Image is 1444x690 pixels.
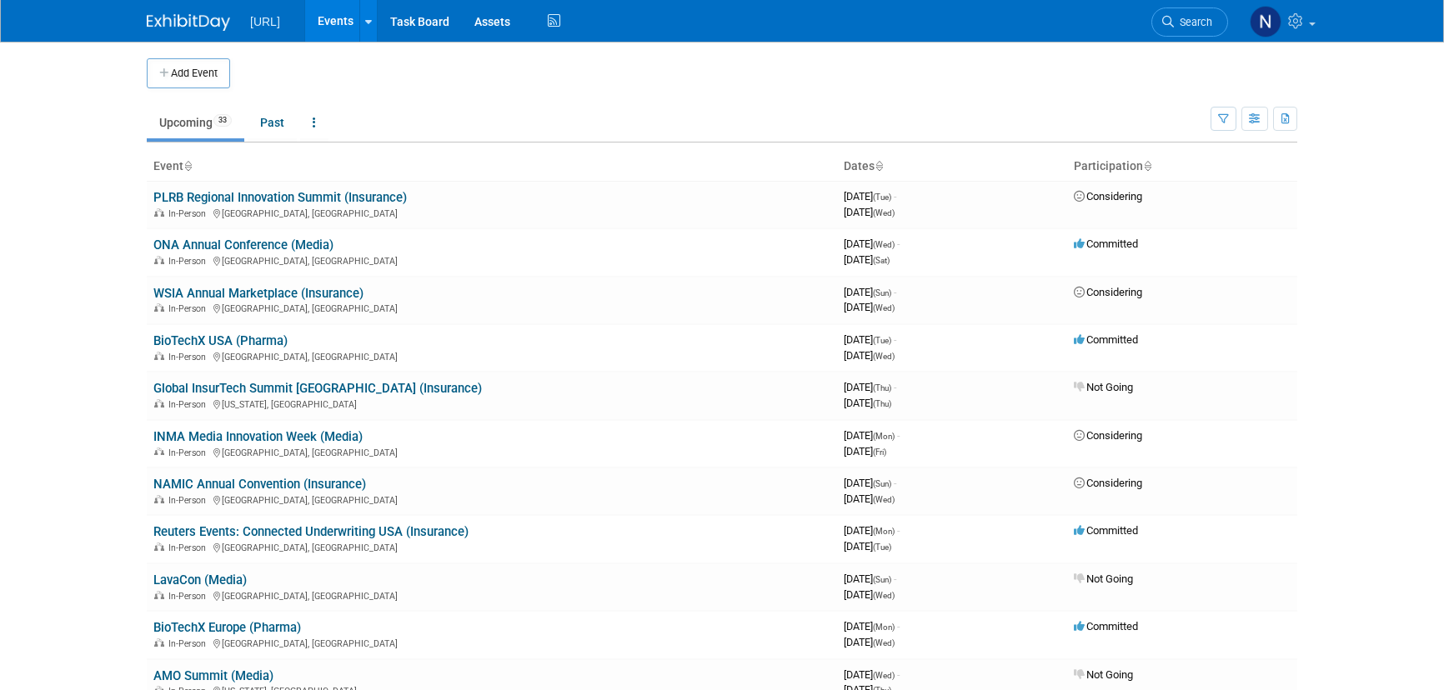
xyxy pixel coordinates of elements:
button: Add Event [147,58,230,88]
span: - [897,524,900,537]
span: [DATE] [844,588,895,601]
img: In-Person Event [154,399,164,407]
span: Considering [1074,190,1142,202]
span: In-Person [168,352,211,362]
span: Considering [1074,429,1142,442]
span: [URL] [250,15,280,28]
span: - [894,477,896,489]
img: Noah Paaymans [1250,6,1281,37]
a: PLRB Regional Innovation Summit (Insurance) [153,190,407,205]
a: BioTechX Europe (Pharma) [153,620,301,635]
span: (Fri) [873,447,886,457]
span: [DATE] [844,572,896,585]
span: In-Person [168,542,211,553]
span: (Wed) [873,303,895,312]
th: Event [147,152,837,181]
span: [DATE] [844,237,900,250]
span: - [897,429,900,442]
div: [GEOGRAPHIC_DATA], [GEOGRAPHIC_DATA] [153,492,830,506]
span: - [897,668,900,681]
span: [DATE] [844,477,896,489]
span: [DATE] [844,333,896,346]
span: (Sat) [873,256,890,265]
span: Committed [1074,333,1138,346]
span: - [894,572,896,585]
span: [DATE] [844,636,895,648]
span: Not Going [1074,381,1133,393]
a: WSIA Annual Marketplace (Insurance) [153,286,364,301]
div: [GEOGRAPHIC_DATA], [GEOGRAPHIC_DATA] [153,540,830,553]
a: Search [1151,7,1228,37]
span: (Mon) [873,432,895,441]
img: In-Person Event [154,256,164,264]
span: (Wed) [873,638,895,647]
div: [GEOGRAPHIC_DATA], [GEOGRAPHIC_DATA] [153,349,830,362]
span: (Tue) [873,542,891,552]
span: (Tue) [873,192,891,202]
span: [DATE] [844,349,895,362]
a: Sort by Participation Type [1143,159,1151,172]
img: In-Person Event [154,303,164,312]
div: [US_STATE], [GEOGRAPHIC_DATA] [153,397,830,410]
div: [GEOGRAPHIC_DATA], [GEOGRAPHIC_DATA] [153,206,830,219]
span: (Sun) [873,479,891,488]
span: - [894,333,896,346]
img: In-Person Event [154,591,164,599]
span: Not Going [1074,668,1133,681]
span: In-Person [168,495,211,506]
img: ExhibitDay [147,14,230,31]
span: (Wed) [873,240,895,249]
div: [GEOGRAPHIC_DATA], [GEOGRAPHIC_DATA] [153,301,830,314]
span: Considering [1074,286,1142,298]
span: [DATE] [844,301,895,313]
span: (Thu) [873,383,891,392]
a: BioTechX USA (Pharma) [153,333,288,348]
span: - [897,237,900,250]
span: In-Person [168,447,211,458]
span: [DATE] [844,492,895,505]
a: NAMIC Annual Convention (Insurance) [153,477,366,492]
span: (Wed) [873,208,895,217]
span: [DATE] [844,668,900,681]
a: Reuters Events: Connected Underwriting USA (Insurance) [153,524,469,539]
img: In-Person Event [154,495,164,503]
span: (Sun) [873,575,891,584]
span: [DATE] [844,190,896,202]
img: In-Person Event [154,542,164,551]
span: (Tue) [873,336,891,345]
span: [DATE] [844,253,890,266]
span: Not Going [1074,572,1133,585]
span: (Wed) [873,591,895,600]
span: [DATE] [844,445,886,457]
div: [GEOGRAPHIC_DATA], [GEOGRAPHIC_DATA] [153,253,830,267]
a: Sort by Event Name [183,159,192,172]
span: - [897,620,900,632]
span: (Sun) [873,288,891,297]
span: [DATE] [844,397,891,409]
span: (Mon) [873,622,895,632]
a: Global InsurTech Summit [GEOGRAPHIC_DATA] (Insurance) [153,381,482,396]
span: Committed [1074,237,1138,250]
span: [DATE] [844,540,891,552]
span: [DATE] [844,524,900,537]
a: AMO Summit (Media) [153,668,273,683]
span: Committed [1074,524,1138,537]
div: [GEOGRAPHIC_DATA], [GEOGRAPHIC_DATA] [153,588,830,602]
span: Search [1174,16,1212,28]
img: In-Person Event [154,208,164,217]
span: (Wed) [873,495,895,504]
span: [DATE] [844,286,896,298]
div: [GEOGRAPHIC_DATA], [GEOGRAPHIC_DATA] [153,636,830,649]
span: In-Person [168,256,211,267]
a: Past [248,107,297,138]
span: Committed [1074,620,1138,632]
span: - [894,286,896,298]
span: 33 [213,114,232,127]
span: In-Person [168,208,211,219]
th: Dates [837,152,1067,181]
img: In-Person Event [154,638,164,647]
a: LavaCon (Media) [153,572,247,587]
span: [DATE] [844,429,900,442]
th: Participation [1067,152,1297,181]
span: (Wed) [873,352,895,361]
